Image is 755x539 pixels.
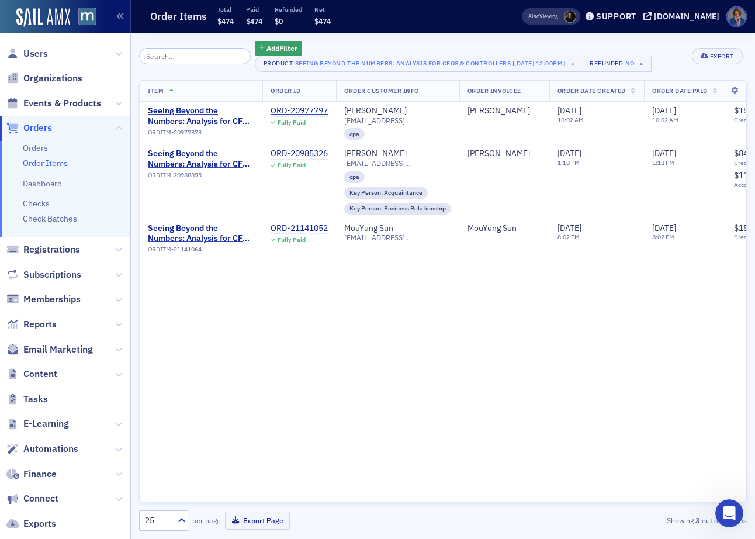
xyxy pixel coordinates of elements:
[255,41,303,56] button: AddFilter
[23,22,73,41] img: logo
[636,58,647,69] span: ×
[552,515,747,526] div: Showing out of items
[467,148,541,159] span: Angela Murphy
[467,223,517,234] a: MouYung Sun
[148,106,254,126] a: Seeing Beyond the Numbers: Analysis for CFOs & Controllers
[148,87,164,95] span: Item
[139,48,251,64] input: Search…
[246,16,262,26] span: $474
[726,6,747,27] span: Profile
[6,393,48,406] a: Tasks
[23,213,77,224] a: Check Batches
[23,122,52,134] span: Orders
[159,19,182,42] img: Profile image for Aidan
[6,368,57,381] a: Content
[278,119,306,126] div: Fully Paid
[528,12,558,20] span: Viewing
[23,198,50,209] a: Checks
[271,223,328,234] div: ORD-21141052
[6,293,81,306] a: Memberships
[70,8,96,27] a: View Homepage
[23,318,57,331] span: Reports
[557,87,626,95] span: Order Date Created
[467,87,521,95] span: Order Invoicee
[557,116,584,124] time: 10:02 AM
[145,514,171,527] div: 25
[652,105,676,116] span: [DATE]
[271,106,328,116] a: ORD-20977797
[6,243,80,256] a: Registrations
[192,515,221,526] label: per page
[344,148,407,159] a: [PERSON_NAME]
[148,148,254,169] span: Seeing Beyond the Numbers: Analysis for CFOs & Controllers
[652,158,674,167] time: 1:18 PM
[344,159,451,168] span: [EMAIL_ADDRESS][DOMAIN_NAME]
[24,147,195,160] div: Send us a message
[271,148,328,159] a: ORD-20985326
[148,129,202,136] span: ORDITM-20977873
[652,223,676,233] span: [DATE]
[47,198,210,210] div: Status: All Systems Operational
[217,5,234,13] p: Total
[314,16,331,26] span: $474
[17,270,217,292] div: Redirect an Event to a 3rd Party URL
[255,56,583,72] button: ProductSeeing Beyond the Numbers: Analysis for CFOs & Controllers [[DATE] 12:00pm]×
[78,365,155,412] button: Messages
[47,211,158,220] span: Updated [DATE] 12:11 EDT
[6,443,78,455] a: Automations
[557,233,580,241] time: 8:02 PM
[467,148,530,159] div: [PERSON_NAME]
[24,160,195,172] div: We typically reply in under 20 minutes
[264,60,293,67] div: Product
[344,106,407,116] a: [PERSON_NAME]
[266,43,297,53] span: Add Filter
[467,106,541,116] span: Angela Modrick
[557,148,581,158] span: [DATE]
[652,116,678,124] time: 10:02 AM
[24,248,95,260] span: Search for help
[6,318,57,331] a: Reports
[156,365,234,412] button: Help
[344,116,451,125] span: [EMAIL_ADDRESS][DOMAIN_NAME]
[23,443,78,455] span: Automations
[6,268,81,281] a: Subscriptions
[271,87,300,95] span: Order ID
[596,11,636,22] div: Support
[23,143,48,153] a: Orders
[344,203,451,215] div: Key Person: Business Relationship
[23,517,56,530] span: Exports
[557,105,581,116] span: [DATE]
[344,233,451,242] span: [EMAIL_ADDRESS][DOMAIN_NAME]
[148,223,254,244] a: Seeing Beyond the Numbers: Analysis for CFOs & Controllers
[344,128,365,140] div: cpa
[201,19,222,40] div: Close
[23,178,62,189] a: Dashboard
[344,87,419,95] span: Order Customer Info
[275,16,283,26] span: $0
[278,236,306,244] div: Fully Paid
[6,47,48,60] a: Users
[710,53,734,60] div: Export
[6,97,101,110] a: Events & Products
[6,343,93,356] a: Email Marketing
[23,343,93,356] span: Email Marketing
[17,242,217,265] button: Search for help
[150,9,207,23] h1: Order Items
[692,48,743,64] button: Export
[652,148,676,158] span: [DATE]
[26,394,52,402] span: Home
[581,56,652,72] button: RefundedNo×
[23,393,48,406] span: Tasks
[23,368,57,381] span: Content
[23,293,81,306] span: Memberships
[557,223,581,233] span: [DATE]
[652,233,674,241] time: 8:02 PM
[344,223,393,234] a: MouYung Sun
[23,97,101,110] span: Events & Products
[314,5,331,13] p: Net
